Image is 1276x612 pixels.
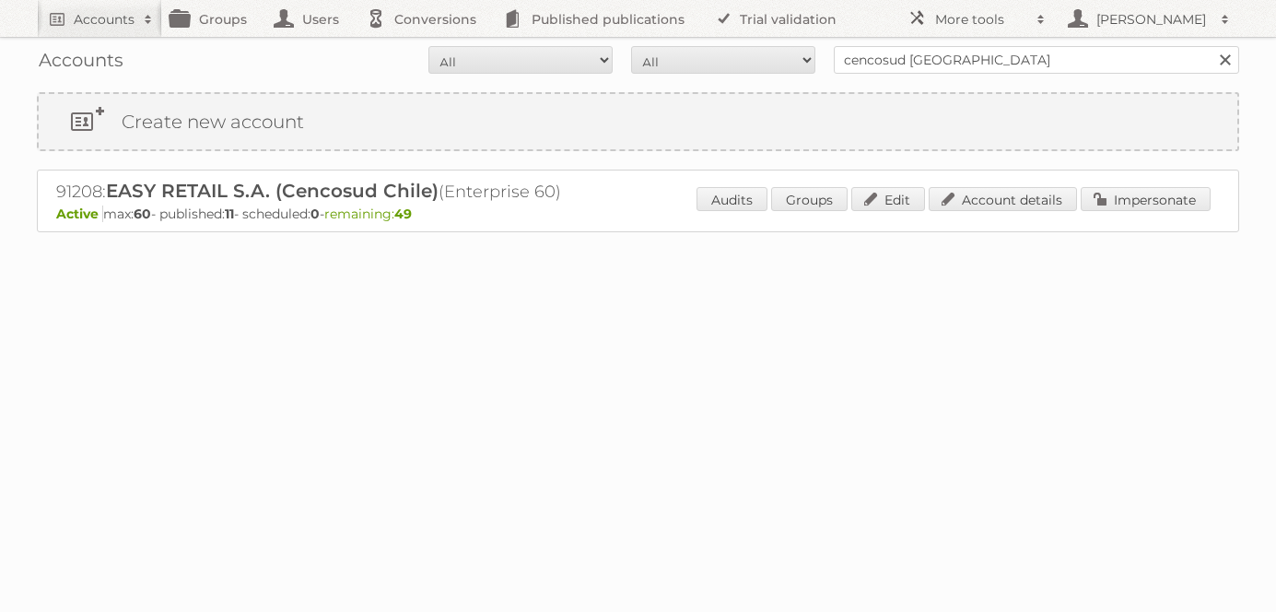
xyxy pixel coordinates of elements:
strong: 49 [394,206,412,222]
h2: 91208: (Enterprise 60) [56,180,701,204]
h2: [PERSON_NAME] [1092,10,1212,29]
p: max: - published: - scheduled: - [56,206,1220,222]
a: Groups [771,187,848,211]
a: Edit [851,187,925,211]
strong: 11 [225,206,234,222]
a: Account details [929,187,1077,211]
a: Impersonate [1081,187,1211,211]
span: EASY RETAIL S.A. (Cencosud Chile) [106,180,439,202]
strong: 0 [310,206,320,222]
h2: Accounts [74,10,135,29]
span: remaining: [324,206,412,222]
a: Create new account [39,94,1237,149]
strong: 60 [134,206,151,222]
span: Active [56,206,103,222]
a: Audits [697,187,767,211]
h2: More tools [935,10,1027,29]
